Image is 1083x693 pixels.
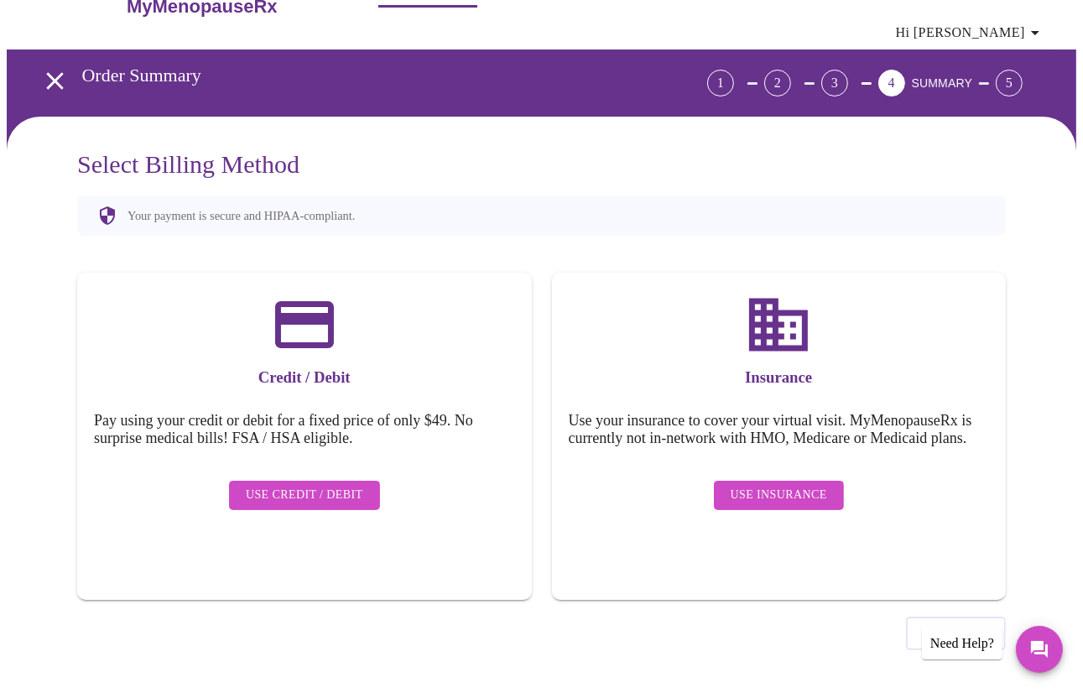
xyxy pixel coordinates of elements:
h5: Use your insurance to cover your virtual visit. MyMenopauseRx is currently not in-network with HM... [569,412,990,447]
span: Use Insurance [731,485,827,506]
div: 2 [764,70,791,96]
button: Hi [PERSON_NAME] [889,16,1052,49]
span: Previous [924,623,987,644]
button: Use Credit / Debit [229,481,380,510]
div: Need Help? [922,628,1002,659]
div: 5 [996,70,1023,96]
button: Messages [1016,626,1063,673]
span: Hi [PERSON_NAME] [896,21,1045,44]
div: 3 [821,70,848,96]
span: Use Credit / Debit [246,485,363,506]
h3: Select Billing Method [77,150,1006,179]
span: SUMMARY [912,76,972,90]
p: Your payment is secure and HIPAA-compliant. [128,209,355,223]
h5: Pay using your credit or debit for a fixed price of only $49. No surprise medical bills! FSA / HS... [94,412,515,447]
div: 1 [707,70,734,96]
h3: Insurance [569,368,990,387]
button: open drawer [30,56,80,106]
button: Use Insurance [714,481,844,510]
button: Previous [906,617,1006,650]
div: 4 [878,70,905,96]
h3: Credit / Debit [94,368,515,387]
h3: Order Summary [82,65,614,86]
